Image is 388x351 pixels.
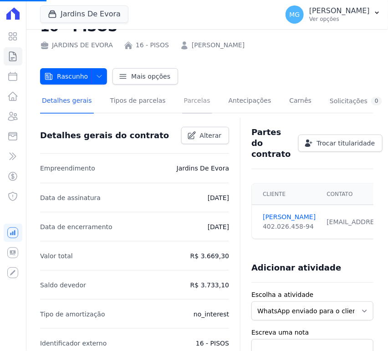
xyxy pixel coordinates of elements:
a: Parcelas [182,90,212,114]
a: [PERSON_NAME] [263,212,316,222]
p: R$ 3.733,10 [190,280,229,291]
a: Trocar titularidade [298,135,383,152]
a: Tipos de parcelas [108,90,168,114]
div: Solicitações [330,97,382,105]
a: Detalhes gerais [40,90,94,114]
p: Valor total [40,251,73,261]
p: [PERSON_NAME] [309,6,370,15]
a: Solicitações0 [328,90,384,114]
p: Empreendimento [40,163,95,174]
span: Rascunho [44,68,88,85]
p: [DATE] [208,221,229,232]
h3: Adicionar atividade [251,262,341,273]
p: Tipo de amortização [40,309,105,320]
span: Alterar [200,131,222,140]
a: Mais opções [112,68,178,85]
button: Jardins De Evora [40,5,128,23]
p: [DATE] [208,192,229,203]
p: Ver opções [309,15,370,23]
p: Data de encerramento [40,221,112,232]
a: [PERSON_NAME] [192,40,245,50]
button: Rascunho [40,68,107,85]
a: Carnês [287,90,313,114]
span: Trocar titularidade [317,139,375,148]
label: Escolha a atividade [251,290,373,300]
span: Mais opções [131,72,170,81]
p: Jardins De Evora [177,163,230,174]
h3: Detalhes gerais do contrato [40,130,169,141]
p: 16 - PISOS [196,338,229,349]
p: no_interest [194,309,229,320]
div: JARDINS DE EVORA [40,40,113,50]
div: 402.026.458-94 [263,222,316,231]
h3: Partes do contrato [251,127,291,160]
th: Cliente [252,184,321,205]
p: Saldo devedor [40,280,86,291]
p: Data de assinatura [40,192,101,203]
p: R$ 3.669,30 [190,251,229,261]
label: Escreva uma nota [251,328,373,337]
p: Identificador externo [40,338,107,349]
a: 16 - PISOS [136,40,169,50]
a: Alterar [181,127,230,144]
a: Antecipações [227,90,273,114]
button: MG [PERSON_NAME] Ver opções [278,2,388,27]
div: 0 [371,97,382,105]
span: MG [290,11,300,18]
